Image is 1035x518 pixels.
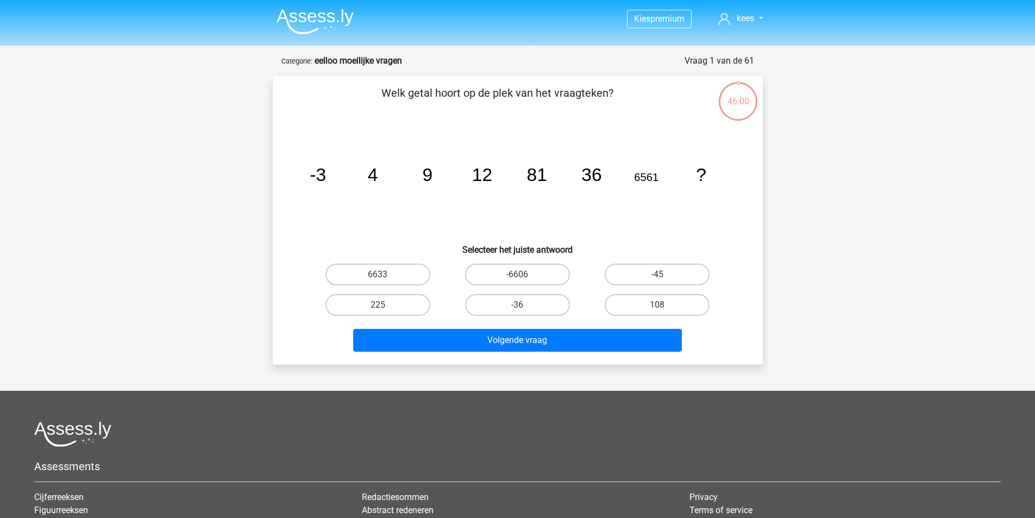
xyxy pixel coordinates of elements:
label: 225 [325,294,430,316]
tspan: -3 [310,165,326,185]
tspan: 36 [581,165,601,185]
tspan: 81 [526,165,547,185]
span: Kies [634,14,650,24]
a: Redactiesommen [362,492,429,502]
div: Vraag 1 van de 61 [685,54,754,67]
label: -36 [465,294,570,316]
h6: Selecteer het juiste antwoord [290,236,745,255]
a: Privacy [689,492,718,502]
a: Figuurreeksen [34,505,88,515]
p: Welk getal hoort op de plek van het vraagteken? [290,85,705,117]
div: 46:00 [718,81,758,108]
span: kees [737,13,754,23]
a: kees [714,12,767,25]
a: Terms of service [689,505,752,515]
label: -6606 [465,264,570,285]
tspan: 12 [472,165,492,185]
label: 108 [605,294,710,316]
img: Assessly logo [34,421,111,447]
a: Cijferreeksen [34,492,84,502]
a: Kiespremium [628,11,691,26]
tspan: 6561 [634,171,658,183]
tspan: 4 [367,165,378,185]
img: Assessly [277,9,354,34]
a: Abstract redeneren [362,505,434,515]
small: Categorie: [281,57,312,65]
h5: Assessments [34,460,1001,473]
tspan: 9 [422,165,432,185]
span: premium [650,14,685,24]
label: -45 [605,264,710,285]
button: Volgende vraag [353,329,682,352]
label: 6633 [325,264,430,285]
tspan: ? [696,165,706,185]
strong: eelloo moeilijke vragen [315,55,402,66]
